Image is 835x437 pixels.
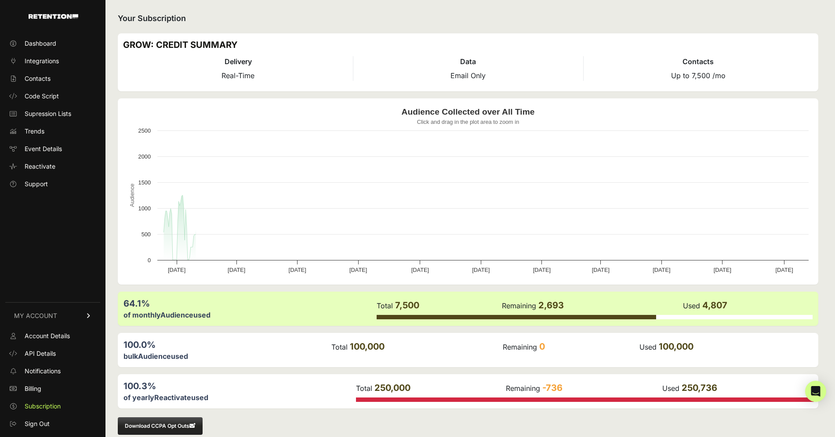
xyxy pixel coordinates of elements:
[714,267,731,273] text: [DATE]
[25,144,62,153] span: Event Details
[683,301,700,310] label: Used
[5,364,100,378] a: Notifications
[25,127,44,136] span: Trends
[374,383,410,393] span: 250,000
[25,92,59,101] span: Code Script
[123,56,353,67] h4: Delivery
[592,267,610,273] text: [DATE]
[138,127,151,134] text: 2500
[25,57,59,65] span: Integrations
[450,71,486,80] span: Email Only
[123,39,813,51] h3: GROW: CREDIT SUMMARY
[138,153,151,160] text: 2000
[5,399,100,413] a: Subscription
[25,39,56,48] span: Dashboard
[5,124,100,138] a: Trends
[5,302,100,329] a: MY ACCOUNT
[138,179,151,186] text: 1500
[123,339,330,351] div: 100.0%
[682,383,717,393] span: 250,736
[331,343,348,351] label: Total
[653,267,670,273] text: [DATE]
[542,383,563,393] span: -736
[671,71,726,80] span: Up to 7,500 /mo
[5,36,100,51] a: Dashboard
[160,311,193,319] label: Audience
[148,257,151,264] text: 0
[228,267,245,273] text: [DATE]
[662,384,679,393] label: Used
[168,267,185,273] text: [DATE]
[5,329,100,343] a: Account Details
[356,384,372,393] label: Total
[118,12,818,25] h2: Your Subscription
[775,267,793,273] text: [DATE]
[5,107,100,121] a: Supression Lists
[25,402,61,411] span: Subscription
[123,351,330,361] div: bulk used
[25,349,56,358] span: API Details
[377,301,393,310] label: Total
[805,381,826,402] div: Open Intercom Messenger
[584,56,813,67] h4: Contacts
[349,267,367,273] text: [DATE]
[5,89,100,103] a: Code Script
[5,382,100,396] a: Billing
[154,393,191,402] label: Reactivate
[25,74,51,83] span: Contacts
[506,384,540,393] label: Remaining
[289,267,306,273] text: [DATE]
[5,54,100,68] a: Integrations
[5,142,100,156] a: Event Details
[25,162,55,171] span: Reactivate
[25,419,50,428] span: Sign Out
[503,343,537,351] label: Remaining
[702,300,727,311] span: 4,807
[138,352,171,361] label: Audience
[411,267,429,273] text: [DATE]
[123,297,376,310] div: 64.1%
[539,341,545,352] span: 0
[472,267,490,273] text: [DATE]
[123,380,355,392] div: 100.3%
[25,384,41,393] span: Billing
[123,392,355,403] div: of yearly used
[502,301,536,310] label: Remaining
[533,267,551,273] text: [DATE]
[5,177,100,191] a: Support
[5,347,100,361] a: API Details
[118,417,203,435] button: Download CCPA Opt Outs
[659,341,693,352] span: 100,000
[417,119,519,125] text: Click and drag in the plot area to zoom in
[25,109,71,118] span: Supression Lists
[25,367,61,376] span: Notifications
[29,14,78,19] img: Retention.com
[5,159,100,173] a: Reactivate
[129,184,135,207] text: Audience
[402,107,535,116] text: Audience Collected over All Time
[221,71,254,80] span: Real-Time
[138,205,151,212] text: 1000
[123,104,813,279] svg: Audience Collected over All Time
[395,300,419,311] span: 7,500
[5,417,100,431] a: Sign Out
[5,72,100,86] a: Contacts
[350,341,385,352] span: 100,000
[14,311,57,320] span: MY ACCOUNT
[25,180,48,188] span: Support
[142,231,151,238] text: 500
[538,300,564,311] span: 2,693
[123,310,376,320] div: of monthly used
[639,343,657,351] label: Used
[25,332,70,340] span: Account Details
[353,56,583,67] h4: Data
